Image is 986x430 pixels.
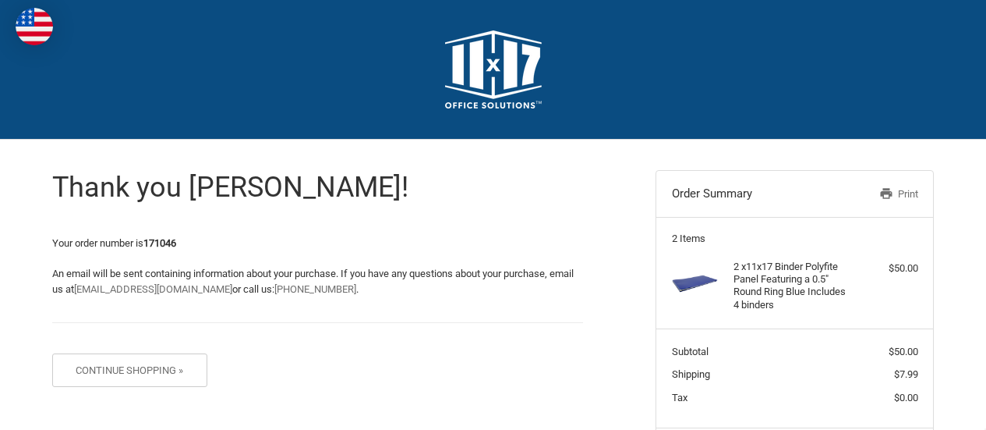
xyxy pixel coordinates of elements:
div: $50.00 [857,261,918,276]
button: Continue Shopping » [52,354,207,387]
span: Your order number is [52,237,176,249]
h3: Order Summary [672,187,838,202]
span: An email will be sent containing information about your purchase. If you have any questions about... [52,268,574,295]
img: 11x17.com [445,30,542,108]
img: duty and tax information for United States [16,8,53,45]
h3: 2 Items [672,233,918,245]
a: [PHONE_NUMBER] [274,283,356,295]
h1: Thank you [PERSON_NAME]! [52,170,583,205]
a: [EMAIL_ADDRESS][DOMAIN_NAME] [74,283,232,295]
a: Print [837,187,917,202]
h4: 2 x 11x17 Binder Polyfite Panel Featuring a 0.5" Round Ring Blue Includes 4 binders [733,261,853,311]
strong: 171046 [143,237,176,249]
